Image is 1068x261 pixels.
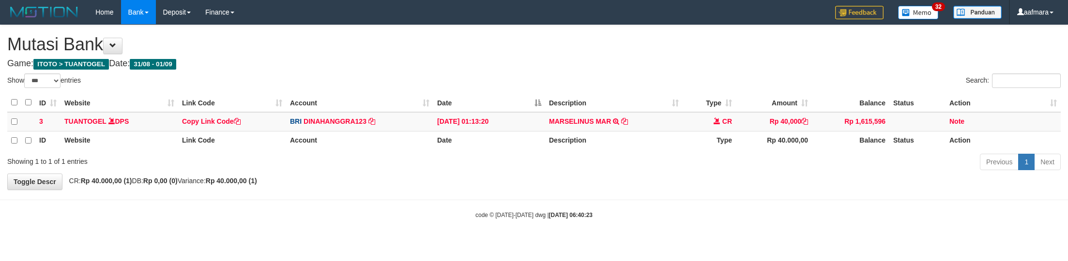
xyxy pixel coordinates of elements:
[286,93,433,112] th: Account: activate to sort column ascending
[433,93,545,112] th: Date: activate to sort column descending
[545,131,683,150] th: Description
[39,117,43,125] span: 3
[7,73,81,88] label: Show entries
[64,177,257,185] span: CR: DB: Variance:
[286,131,433,150] th: Account
[992,73,1061,88] input: Search:
[206,177,257,185] strong: Rp 40.000,00 (1)
[736,93,812,112] th: Amount: activate to sort column ascending
[475,212,593,218] small: code © [DATE]-[DATE] dwg |
[1034,154,1061,170] a: Next
[35,93,61,112] th: ID: activate to sort column ascending
[1018,154,1035,170] a: 1
[812,131,889,150] th: Balance
[178,131,286,150] th: Link Code
[81,177,132,185] strong: Rp 40.000,00 (1)
[433,131,545,150] th: Date
[722,117,732,125] span: CR
[949,117,964,125] a: Note
[433,112,545,131] td: [DATE] 01:13:20
[621,117,628,125] a: Copy MARSELINUS MAR to clipboard
[835,6,884,19] img: Feedback.jpg
[7,174,62,190] a: Toggle Descr
[889,93,946,112] th: Status
[889,131,946,150] th: Status
[683,131,736,150] th: Type
[7,5,81,19] img: MOTION_logo.png
[946,131,1061,150] th: Action
[801,117,808,125] a: Copy Rp 40,000 to clipboard
[61,93,178,112] th: Website: activate to sort column ascending
[946,93,1061,112] th: Action: activate to sort column ascending
[35,131,61,150] th: ID
[64,117,107,125] a: TUANTOGEL
[304,117,366,125] a: DINAHANGGRA123
[549,212,593,218] strong: [DATE] 06:40:23
[290,117,302,125] span: BRI
[61,112,178,131] td: DPS
[736,112,812,131] td: Rp 40,000
[61,131,178,150] th: Website
[178,93,286,112] th: Link Code: activate to sort column ascending
[980,154,1019,170] a: Previous
[812,112,889,131] td: Rp 1,615,596
[143,177,178,185] strong: Rp 0,00 (0)
[130,59,176,70] span: 31/08 - 01/09
[7,35,1061,54] h1: Mutasi Bank
[966,73,1061,88] label: Search:
[812,93,889,112] th: Balance
[7,153,438,166] div: Showing 1 to 1 of 1 entries
[953,6,1002,19] img: panduan.png
[33,59,109,70] span: ITOTO > TUANTOGEL
[7,59,1061,69] h4: Game: Date:
[683,93,736,112] th: Type: activate to sort column ascending
[24,73,61,88] select: Showentries
[545,93,683,112] th: Description: activate to sort column ascending
[368,117,375,125] a: Copy DINAHANGGRA123 to clipboard
[736,131,812,150] th: Rp 40.000,00
[549,117,611,125] a: MARSELINUS MAR
[932,2,945,11] span: 32
[898,6,939,19] img: Button%20Memo.svg
[182,117,241,125] a: Copy Link Code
